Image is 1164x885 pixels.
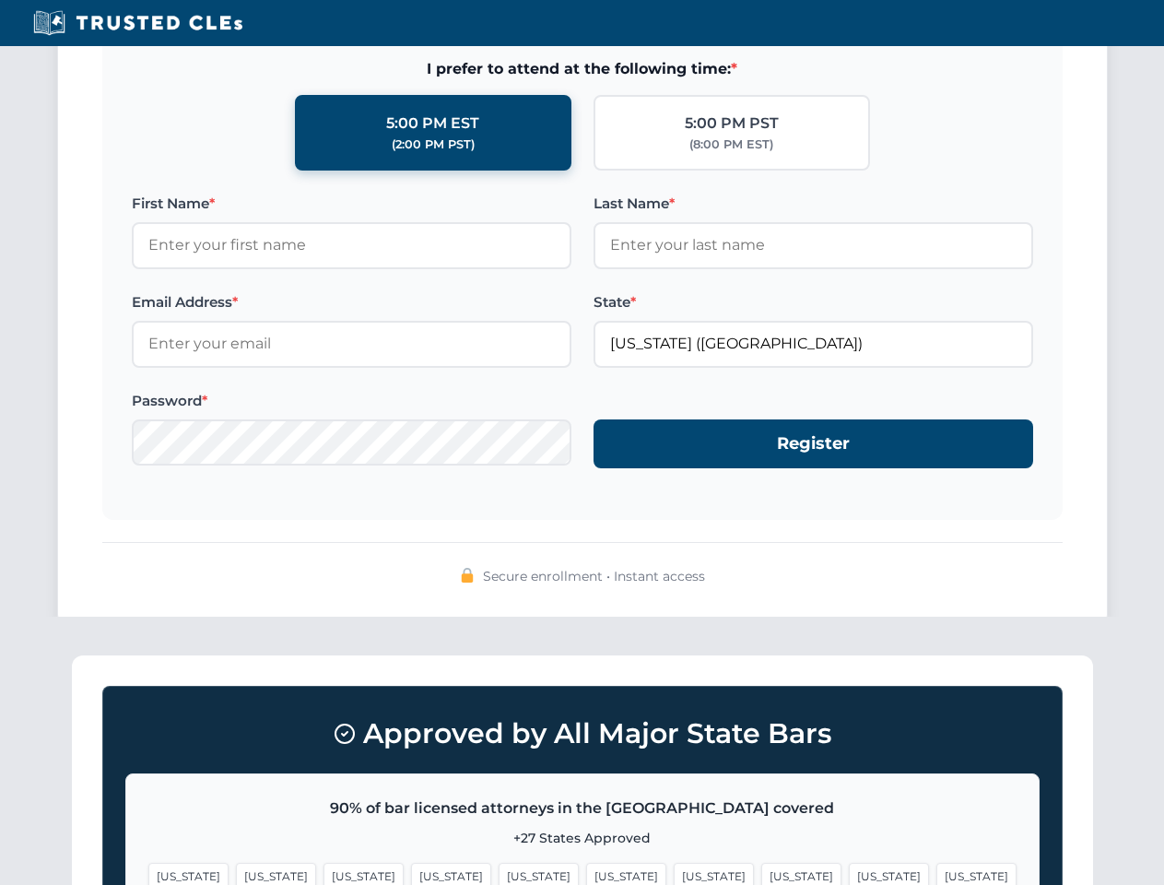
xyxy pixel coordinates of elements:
[689,136,773,154] div: (8:00 PM EST)
[125,709,1040,759] h3: Approved by All Major State Bars
[483,566,705,586] span: Secure enrollment • Instant access
[132,321,571,367] input: Enter your email
[685,112,779,136] div: 5:00 PM PST
[132,57,1033,81] span: I prefer to attend at the following time:
[28,9,248,37] img: Trusted CLEs
[386,112,479,136] div: 5:00 PM EST
[132,291,571,313] label: Email Address
[460,568,475,583] img: 🔒
[392,136,475,154] div: (2:00 PM PST)
[594,321,1033,367] input: Florida (FL)
[594,193,1033,215] label: Last Name
[594,291,1033,313] label: State
[148,796,1017,820] p: 90% of bar licensed attorneys in the [GEOGRAPHIC_DATA] covered
[148,828,1017,848] p: +27 States Approved
[132,193,571,215] label: First Name
[132,222,571,268] input: Enter your first name
[132,390,571,412] label: Password
[594,222,1033,268] input: Enter your last name
[594,419,1033,468] button: Register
